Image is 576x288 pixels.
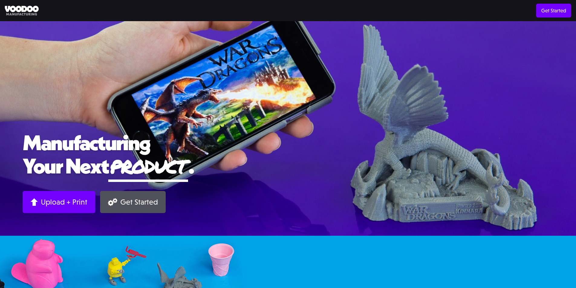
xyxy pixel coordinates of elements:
[108,198,117,206] img: Gears
[41,197,87,207] div: Upload + Print
[31,198,38,206] img: Arrow up
[5,6,39,16] img: Voodoo Manufacturing logo
[23,191,95,213] a: Upload + Print
[100,191,166,213] a: Get Started
[23,131,553,182] h1: Manufacturing Your Next .
[120,197,158,207] div: Get Started
[536,4,571,18] a: Get Started
[108,153,188,179] span: product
